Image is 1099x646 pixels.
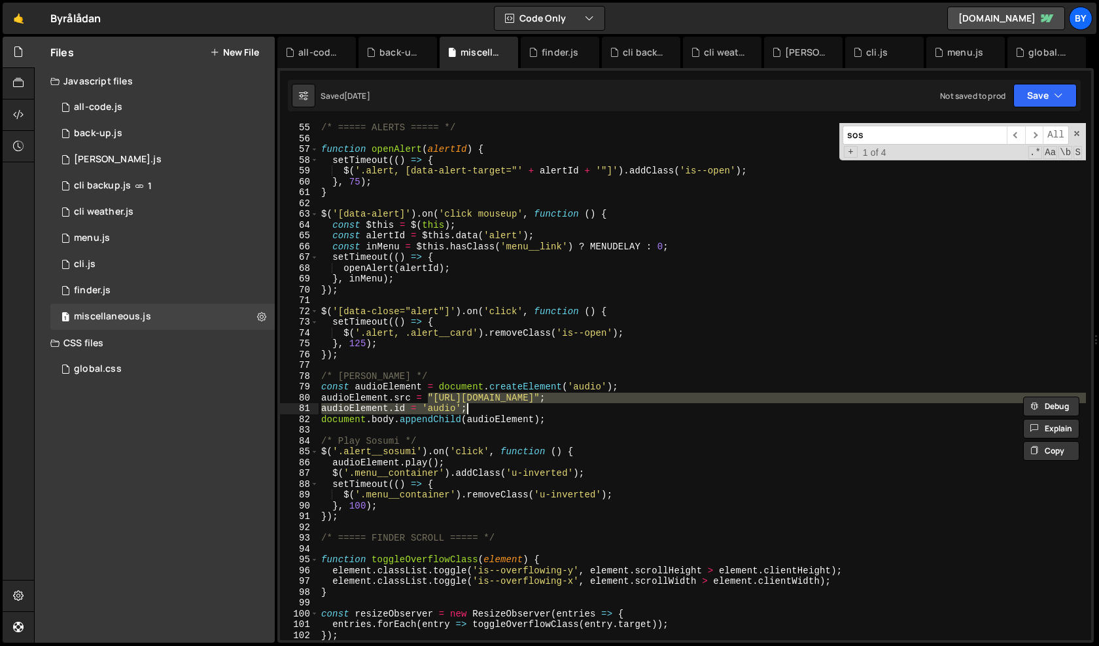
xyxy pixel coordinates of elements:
[50,173,275,199] div: 10338/45688.js
[280,230,319,242] div: 65
[50,251,275,278] div: 10338/23371.js
[280,393,319,404] div: 80
[50,10,101,26] div: Byrålådan
[74,128,122,139] div: back-up.js
[280,155,319,166] div: 58
[280,630,319,641] div: 102
[280,134,319,145] div: 56
[280,446,319,458] div: 85
[280,609,319,620] div: 100
[280,285,319,296] div: 70
[280,263,319,274] div: 68
[50,356,275,382] div: 10338/24192.css
[1043,126,1069,145] span: Alt-Enter
[280,295,319,306] div: 71
[1058,146,1072,159] span: Whole Word Search
[280,522,319,533] div: 92
[280,382,319,393] div: 79
[280,576,319,587] div: 97
[280,565,319,577] div: 96
[280,587,319,598] div: 98
[1069,7,1092,30] a: By
[280,533,319,544] div: 93
[280,252,319,263] div: 67
[280,479,319,490] div: 88
[866,46,888,59] div: cli.js
[843,126,1007,145] input: Search for
[947,7,1065,30] a: [DOMAIN_NAME]
[74,232,110,244] div: menu.js
[74,180,131,192] div: cli backup.js
[280,468,319,479] div: 87
[1073,146,1082,159] span: Search In Selection
[74,101,122,113] div: all-code.js
[858,147,892,158] span: 1 of 4
[280,338,319,350] div: 75
[1025,126,1043,145] span: ​
[280,350,319,361] div: 76
[298,46,340,59] div: all-code.js
[280,425,319,436] div: 83
[623,46,665,59] div: cli backup.js
[1007,126,1025,145] span: ​
[280,619,319,630] div: 101
[50,304,275,330] div: 10338/45237.js
[280,598,319,609] div: 99
[704,46,746,59] div: cli weather.js
[844,146,858,158] span: Toggle Replace mode
[74,285,111,296] div: finder.js
[50,278,275,304] div: 10338/24973.js
[280,403,319,414] div: 81
[1023,419,1079,439] button: Explain
[280,122,319,134] div: 55
[461,46,502,59] div: miscellaneous.js
[50,45,74,60] h2: Files
[280,371,319,382] div: 78
[50,120,275,147] div: 10338/45267.js
[947,46,983,59] div: menu.js
[1013,84,1077,107] button: Save
[3,3,35,34] a: 🤙
[74,206,133,218] div: cli weather.js
[1023,441,1079,461] button: Copy
[50,94,275,120] div: 10338/35579.js
[321,90,370,101] div: Saved
[280,187,319,198] div: 61
[344,90,370,101] div: [DATE]
[280,501,319,512] div: 90
[50,199,275,225] div: 10338/45687.js
[1023,397,1079,416] button: Debug
[280,511,319,522] div: 91
[280,458,319,469] div: 86
[61,313,69,323] span: 1
[280,317,319,328] div: 73
[280,544,319,555] div: 94
[280,220,319,231] div: 64
[280,490,319,501] div: 89
[280,242,319,253] div: 66
[1043,146,1057,159] span: CaseSensitive Search
[785,46,827,59] div: [PERSON_NAME].js
[940,90,1005,101] div: Not saved to prod
[50,147,275,173] div: 10338/45273.js
[50,225,275,251] div: 10338/45238.js
[210,47,259,58] button: New File
[1028,46,1070,59] div: global.css
[379,46,421,59] div: back-up.js
[74,154,162,166] div: [PERSON_NAME].js
[280,166,319,177] div: 59
[280,554,319,565] div: 95
[74,363,122,375] div: global.css
[280,177,319,188] div: 60
[280,306,319,317] div: 72
[35,330,275,356] div: CSS files
[280,414,319,425] div: 82
[280,436,319,447] div: 84
[74,259,96,270] div: cli.js
[280,328,319,339] div: 74
[148,181,152,191] span: 1
[280,274,319,285] div: 69
[542,46,578,59] div: finder.js
[74,311,151,323] div: miscellaneous.js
